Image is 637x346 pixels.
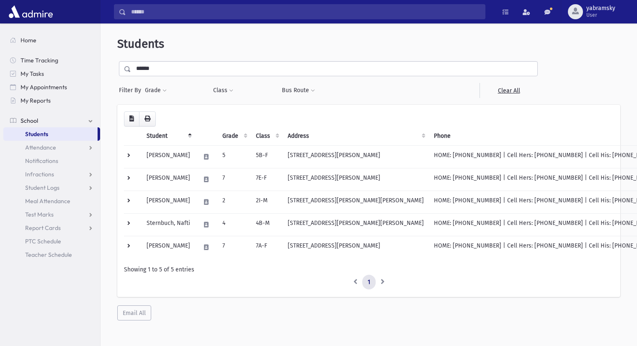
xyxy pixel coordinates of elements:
span: Infractions [25,170,54,178]
a: My Reports [3,94,100,107]
td: 2I-M [251,191,283,213]
span: Meal Attendance [25,197,70,205]
td: 4 [217,213,251,236]
div: Showing 1 to 5 of 5 entries [124,265,614,274]
a: 1 [362,275,376,290]
td: 2 [217,191,251,213]
span: Notifications [25,157,58,165]
td: [STREET_ADDRESS][PERSON_NAME] [283,145,429,168]
td: [PERSON_NAME] [142,236,195,258]
span: Students [117,37,164,51]
th: Student: activate to sort column descending [142,127,195,146]
span: User [586,12,615,18]
td: 7A-F [251,236,283,258]
a: Notifications [3,154,100,168]
a: Meal Attendance [3,194,100,208]
th: Address: activate to sort column ascending [283,127,429,146]
a: Teacher Schedule [3,248,100,261]
a: Students [3,127,98,141]
td: [STREET_ADDRESS][PERSON_NAME][PERSON_NAME] [283,191,429,213]
td: 5B-F [251,145,283,168]
input: Search [126,4,485,19]
span: Teacher Schedule [25,251,72,258]
td: [PERSON_NAME] [142,191,195,213]
td: [STREET_ADDRESS][PERSON_NAME] [283,168,429,191]
img: AdmirePro [7,3,55,20]
td: 4B-M [251,213,283,236]
button: Email All [117,305,151,320]
span: My Appointments [21,83,67,91]
td: Sternbuch, Nafti [142,213,195,236]
td: [STREET_ADDRESS][PERSON_NAME][PERSON_NAME] [283,213,429,236]
td: [PERSON_NAME] [142,168,195,191]
a: Test Marks [3,208,100,221]
button: Print [139,111,156,127]
span: Home [21,36,36,44]
span: Attendance [25,144,56,151]
span: Report Cards [25,224,61,232]
a: My Appointments [3,80,100,94]
a: My Tasks [3,67,100,80]
button: Grade [144,83,167,98]
td: [PERSON_NAME] [142,145,195,168]
th: Class: activate to sort column ascending [251,127,283,146]
a: PTC Schedule [3,235,100,248]
td: 5 [217,145,251,168]
th: Grade: activate to sort column ascending [217,127,251,146]
span: My Tasks [21,70,44,77]
span: Filter By [119,86,144,95]
span: My Reports [21,97,51,104]
a: Infractions [3,168,100,181]
a: School [3,114,100,127]
span: Time Tracking [21,57,58,64]
td: 7E-F [251,168,283,191]
span: School [21,117,38,124]
a: Report Cards [3,221,100,235]
td: [STREET_ADDRESS][PERSON_NAME] [283,236,429,258]
button: Bus Route [281,83,315,98]
button: CSV [124,111,139,127]
a: Clear All [480,83,538,98]
span: yabramsky [586,5,615,12]
a: Student Logs [3,181,100,194]
span: PTC Schedule [25,238,61,245]
span: Students [25,130,48,138]
span: Test Marks [25,211,54,218]
span: Student Logs [25,184,59,191]
a: Home [3,34,100,47]
button: Class [213,83,234,98]
a: Time Tracking [3,54,100,67]
td: 7 [217,236,251,258]
td: 7 [217,168,251,191]
a: Attendance [3,141,100,154]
